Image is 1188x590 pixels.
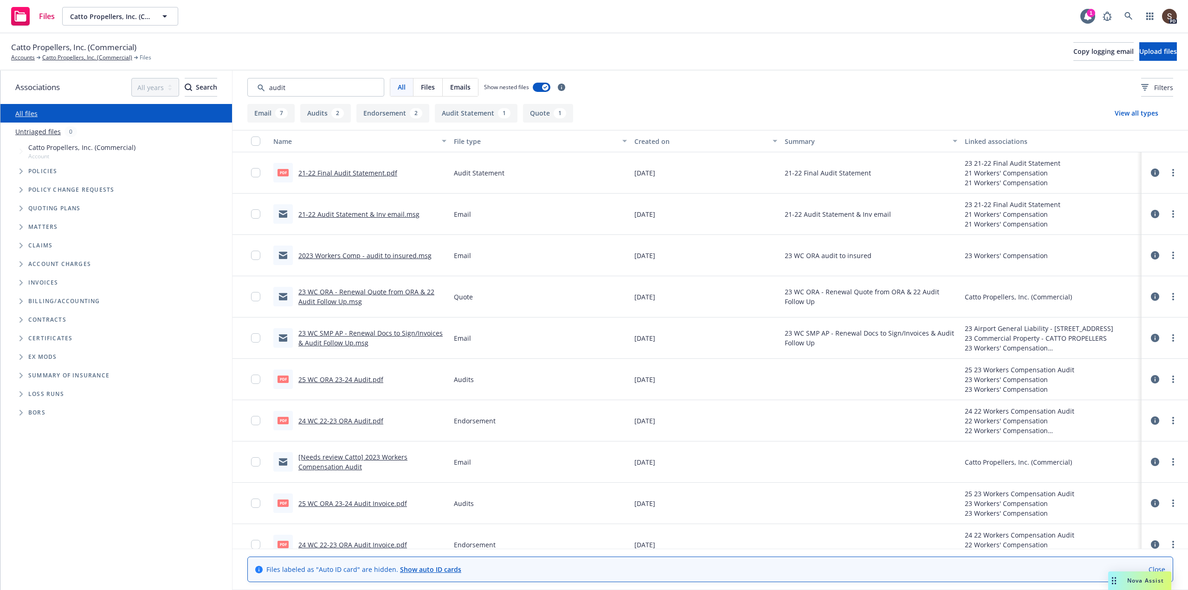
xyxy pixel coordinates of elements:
[298,329,443,347] a: 23 WC SMP AP - Renewal Docs to Sign/Invoices & Audit Follow Up.msg
[1168,332,1179,344] a: more
[785,328,958,348] span: 23 WC SMP AP - Renewal Docs to Sign/Invoices & Audit Follow Up
[454,457,471,467] span: Email
[28,373,110,378] span: Summary of insurance
[28,391,64,397] span: Loss Runs
[0,292,232,422] div: Folder Tree Example
[28,143,136,152] span: Catto Propellers, Inc. (Commercial)
[450,82,471,92] span: Emails
[251,333,260,343] input: Toggle Row Selected
[454,333,471,343] span: Email
[273,136,436,146] div: Name
[28,336,72,341] span: Certificates
[278,499,289,506] span: pdf
[450,130,631,152] button: File type
[785,209,891,219] span: 21-22 Audit Statement & Inv email
[634,375,655,384] span: [DATE]
[965,530,1074,540] div: 24 22 Workers Compensation Audit
[454,416,496,426] span: Endorsement
[28,206,81,211] span: Quoting plans
[634,209,655,219] span: [DATE]
[298,416,383,425] a: 24 WC 22-23 ORA Audit.pdf
[965,489,1074,499] div: 25 23 Workers Compensation Audit
[1139,47,1177,56] span: Upload files
[251,292,260,301] input: Toggle Row Selected
[634,333,655,343] span: [DATE]
[28,224,58,230] span: Matters
[28,261,91,267] span: Account charges
[523,104,573,123] button: Quote
[251,168,260,177] input: Toggle Row Selected
[965,508,1074,518] div: 23 Workers' Compensation
[965,426,1074,435] div: 22 Workers' Compensation
[1141,78,1173,97] button: Filters
[454,375,474,384] span: Audits
[1168,250,1179,261] a: more
[435,104,517,123] button: Audit Statement
[1119,7,1138,26] a: Search
[634,416,655,426] span: [DATE]
[28,410,45,415] span: BORs
[965,406,1074,416] div: 24 22 Workers Compensation Audit
[251,540,260,549] input: Toggle Row Selected
[400,565,461,574] a: Show auto ID cards
[15,81,60,93] span: Associations
[15,127,61,136] a: Untriaged files
[634,251,655,260] span: [DATE]
[251,457,260,467] input: Toggle Row Selected
[1127,577,1164,584] span: Nova Assist
[70,12,150,21] span: Catto Propellers, Inc. (Commercial)
[965,251,1048,260] div: 23 Workers' Compensation
[278,376,289,383] span: pdf
[454,251,471,260] span: Email
[961,130,1142,152] button: Linked associations
[785,251,872,260] span: 23 WC ORA audit to insured
[28,152,136,160] span: Account
[965,499,1074,508] div: 23 Workers' Compensation
[28,354,57,360] span: Ex Mods
[1100,104,1173,123] button: View all types
[0,141,232,292] div: Tree Example
[1168,208,1179,220] a: more
[251,251,260,260] input: Toggle Row Selected
[185,78,217,97] button: SearchSearch
[965,219,1060,229] div: 21 Workers' Compensation
[247,104,295,123] button: Email
[298,453,407,471] a: [Needs review Catto] 2023 Workers Compensation Audit
[965,292,1072,302] div: Catto Propellers, Inc. (Commercial)
[28,317,66,323] span: Contracts
[65,126,77,137] div: 0
[1149,564,1165,574] a: Close
[785,136,948,146] div: Summary
[1168,498,1179,509] a: more
[356,104,429,123] button: Endorsement
[28,243,52,248] span: Claims
[247,78,384,97] input: Search by keyword...
[28,187,114,193] span: Policy change requests
[398,82,406,92] span: All
[498,108,510,118] div: 1
[185,84,192,91] svg: Search
[965,178,1060,188] div: 21 Workers' Compensation
[266,564,461,574] span: Files labeled as "Auto ID card" are hidden.
[251,416,260,425] input: Toggle Row Selected
[300,104,351,123] button: Audits
[298,169,397,177] a: 21-22 Final Audit Statement.pdf
[298,540,407,549] a: 24 WC 22-23 ORA Audit Invoice.pdf
[634,540,655,550] span: [DATE]
[421,82,435,92] span: Files
[1098,7,1117,26] a: Report a Bug
[631,130,781,152] button: Created on
[781,130,962,152] button: Summary
[39,13,55,20] span: Files
[454,540,496,550] span: Endorsement
[1168,167,1179,178] a: more
[278,169,289,176] span: pdf
[634,168,655,178] span: [DATE]
[965,200,1060,209] div: 23 21-22 Final Audit Statement
[298,375,383,384] a: 25 WC ORA 23-24 Audit.pdf
[454,209,471,219] span: Email
[965,416,1074,426] div: 22 Workers' Compensation
[278,541,289,548] span: pdf
[251,375,260,384] input: Toggle Row Selected
[1073,42,1134,61] button: Copy logging email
